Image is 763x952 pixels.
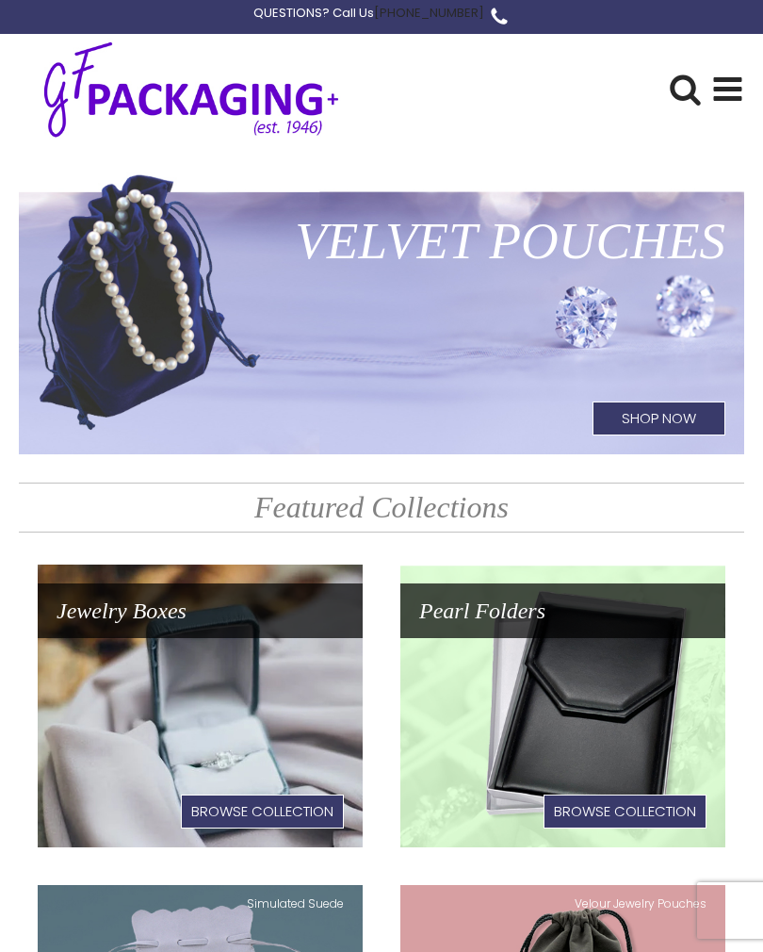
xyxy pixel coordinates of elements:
h1: Shop Now [593,402,725,435]
img: GF Packaging + - Established 1946 [19,38,364,140]
h1: Browse Collection [181,795,344,829]
h1: Browse Collection [544,795,706,829]
h1: Jewelry Boxes [38,583,363,638]
h1: Simulated Suede [38,885,363,922]
a: Pearl FoldersBrowse Collection [400,565,725,847]
h1: Velour Jewelry Pouches [400,885,725,922]
a: Velvet PouchesShop Now [19,172,744,454]
h1: Pearl Folders [400,583,725,638]
a: [PHONE_NUMBER] [374,4,484,22]
div: QUESTIONS? Call Us [253,4,484,24]
a: Jewelry BoxesBrowse Collection [38,565,363,847]
h2: Featured Collections [19,483,744,533]
h1: Velvet Pouches [19,190,744,292]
